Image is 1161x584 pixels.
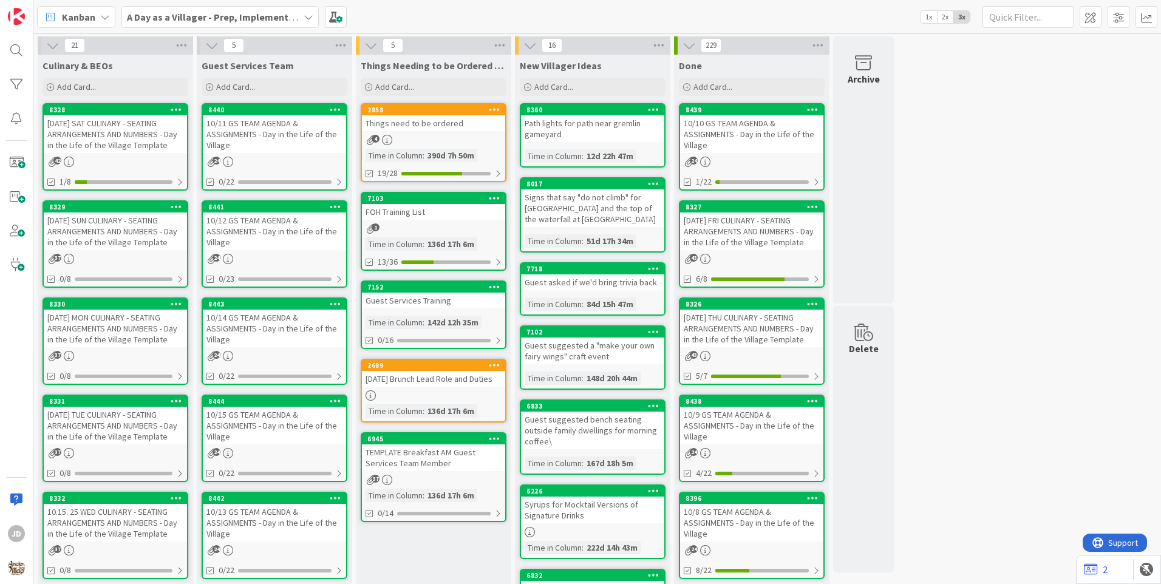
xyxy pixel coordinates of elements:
[203,299,346,310] div: 8443
[208,300,346,308] div: 8443
[44,493,187,504] div: 8332
[921,11,937,23] span: 1x
[582,149,584,163] span: :
[60,273,71,285] span: 0/8
[53,545,61,553] span: 37
[525,372,582,385] div: Time in Column
[526,402,664,410] div: 6833
[362,193,505,220] div: 7103FOH Training List
[375,81,414,92] span: Add Card...
[521,570,664,581] div: 6832
[679,59,702,72] span: Done
[127,11,344,23] b: A Day as a Villager - Prep, Implement and Execute
[526,487,664,495] div: 6226
[521,263,664,274] div: 7718
[208,203,346,211] div: 8441
[525,297,582,311] div: Time in Column
[213,157,220,165] span: 24
[696,273,707,285] span: 6/8
[219,564,234,577] span: 0/22
[696,564,712,577] span: 8/22
[44,310,187,347] div: [DATE] MON CULINARY - SEATING ARRANGEMENTS AND NUMBERS - Day in the Life of the Village Template
[60,467,71,480] span: 0/8
[362,115,505,131] div: Things need to be ordered
[367,361,505,370] div: 2689
[584,149,636,163] div: 12d 22h 47m
[690,545,698,553] span: 24
[203,493,346,504] div: 8442
[423,316,424,329] span: :
[982,6,1074,28] input: Quick Filter...
[44,202,187,250] div: 8329[DATE] SUN CULINARY - SEATING ARRANGEMENTS AND NUMBERS - Day in the Life of the Village Template
[219,370,234,382] span: 0/22
[521,178,664,189] div: 8017
[8,525,25,542] div: JD
[521,486,664,497] div: 6226
[44,407,187,444] div: [DATE] TUE CULINARY - SEATING ARRANGEMENTS AND NUMBERS - Day in the Life of the Village Template
[521,189,664,227] div: Signs that say "do not climb" for [GEOGRAPHIC_DATA] and the top of the waterfall at [GEOGRAPHIC_D...
[362,433,505,471] div: 6945TEMPLATE Breakfast AM Guest Services Team Member
[424,149,477,162] div: 390d 7h 50m
[525,541,582,554] div: Time in Column
[203,396,346,407] div: 8444
[680,504,823,542] div: 10/8 GS TEAM AGENDA & ASSIGNMENTS - Day in the Life of the Village
[53,254,61,262] span: 37
[582,457,584,470] span: :
[57,81,96,92] span: Add Card...
[584,297,636,311] div: 84d 15h 47m
[423,149,424,162] span: :
[582,541,584,554] span: :
[521,412,664,449] div: Guest suggested bench seating outside family dwellings for morning coffee\
[680,104,823,115] div: 8439
[521,274,664,290] div: Guest asked if we'd bring trivia back
[423,237,424,251] span: :
[542,38,562,53] span: 16
[49,203,187,211] div: 8329
[521,104,664,142] div: 8360Path lights for path near gremlin gameyard
[44,212,187,250] div: [DATE] SUN CULINARY - SEATING ARRANGEMENTS AND NUMBERS - Day in the Life of the Village Template
[213,351,220,359] span: 24
[378,167,398,180] span: 19/28
[582,372,584,385] span: :
[362,282,505,293] div: 7152
[203,202,346,250] div: 844110/12 GS TEAM AGENDA & ASSIGNMENTS - Day in the Life of the Village
[44,299,187,347] div: 8330[DATE] MON CULINARY - SEATING ARRANGEMENTS AND NUMBERS - Day in the Life of the Village Template
[8,8,25,25] img: Visit kanbanzone.com
[521,497,664,523] div: Syrups for Mocktail Versions of Signature Drinks
[366,149,423,162] div: Time in Column
[216,81,255,92] span: Add Card...
[525,457,582,470] div: Time in Column
[953,11,970,23] span: 3x
[366,404,423,418] div: Time in Column
[203,493,346,542] div: 844210/13 GS TEAM AGENDA & ASSIGNMENTS - Day in the Life of the Village
[424,237,477,251] div: 136d 17h 6m
[223,38,244,53] span: 5
[680,493,823,504] div: 8396
[378,507,393,520] span: 0/14
[680,299,823,347] div: 8326[DATE] THU CULINARY - SEATING ARRANGEMENTS AND NUMBERS - Day in the Life of the Village Template
[584,234,636,248] div: 51d 17h 34m
[203,407,346,444] div: 10/15 GS TEAM AGENDA & ASSIGNMENTS - Day in the Life of the Village
[521,115,664,142] div: Path lights for path near gremlin gameyard
[680,202,823,250] div: 8327[DATE] FRI CULINARY - SEATING ARRANGEMENTS AND NUMBERS - Day in the Life of the Village Template
[362,104,505,115] div: 2858
[367,435,505,443] div: 6945
[520,59,602,72] span: New Villager Ideas
[53,351,61,359] span: 37
[937,11,953,23] span: 2x
[690,448,698,456] span: 24
[521,401,664,449] div: 6833Guest suggested bench seating outside family dwellings for morning coffee\
[44,104,187,115] div: 8328
[686,203,823,211] div: 8327
[49,397,187,406] div: 8331
[690,351,698,359] span: 43
[49,300,187,308] div: 8330
[208,397,346,406] div: 8444
[219,273,234,285] span: 0/23
[521,178,664,227] div: 8017Signs that say "do not climb" for [GEOGRAPHIC_DATA] and the top of the waterfall at [GEOGRAPH...
[362,204,505,220] div: FOH Training List
[680,493,823,542] div: 839610/8 GS TEAM AGENDA & ASSIGNMENTS - Day in the Life of the Village
[362,282,505,308] div: 7152Guest Services Training
[203,396,346,444] div: 844410/15 GS TEAM AGENDA & ASSIGNMENTS - Day in the Life of the Village
[43,59,113,72] span: Culinary & BEOs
